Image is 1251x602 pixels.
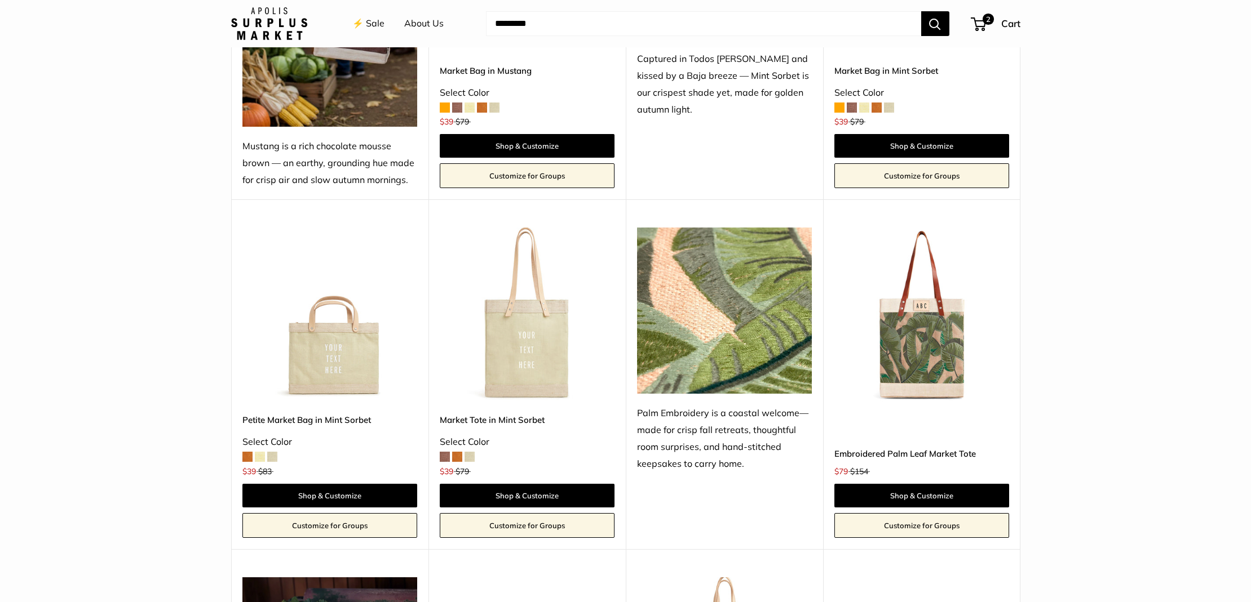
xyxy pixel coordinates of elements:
span: $39 [440,117,453,127]
span: 2 [982,14,993,25]
a: ⚡️ Sale [352,15,384,32]
span: $79 [456,117,469,127]
a: Customize for Groups [242,513,417,538]
div: Mustang is a rich chocolate mousse brown — an earthy, grounding hue made for crisp air and slow a... [242,138,417,189]
button: Search [921,11,949,36]
span: $154 [850,466,868,476]
a: Market Bag in Mint Sorbet [834,64,1009,77]
span: $79 [456,466,469,476]
div: Select Color [834,84,1009,101]
a: Embroidered Palm Leaf Market Totedescription_A multi-layered motif with eight varying thread colors. [834,228,1009,402]
div: Select Color [440,84,615,101]
img: Petite Market Bag in Mint Sorbet [242,228,417,402]
a: Customize for Groups [440,513,615,538]
span: $39 [834,117,848,127]
a: Petite Market Bag in Mint SorbetPetite Market Bag in Mint Sorbet [242,228,417,402]
a: Market Bag in Mustang [440,64,615,77]
span: $83 [258,466,272,476]
a: Market Tote in Mint Sorbet [440,413,615,426]
a: Market Tote in Mint SorbetMarket Tote in Mint Sorbet [440,228,615,402]
a: 2 Cart [972,15,1020,33]
div: Select Color [242,434,417,451]
div: Palm Embroidery is a coastal welcome—made for crisp fall retreats, thoughtful room surprises, and... [637,405,812,472]
input: Search... [486,11,921,36]
span: $39 [440,466,453,476]
a: Customize for Groups [834,163,1009,188]
img: Apolis: Surplus Market [231,7,307,40]
div: Captured in Todos [PERSON_NAME] and kissed by a Baja breeze — Mint Sorbet is our crispest shade y... [637,51,812,118]
a: Shop & Customize [440,484,615,507]
a: Customize for Groups [440,163,615,188]
img: Embroidered Palm Leaf Market Tote [834,228,1009,402]
a: Customize for Groups [834,513,1009,538]
a: Shop & Customize [440,134,615,158]
a: Petite Market Bag in Mint Sorbet [242,413,417,426]
span: Cart [1001,17,1020,29]
a: About Us [404,15,444,32]
span: $79 [834,466,848,476]
span: $79 [850,117,864,127]
a: Embroidered Palm Leaf Market Tote [834,447,1009,460]
img: Market Tote in Mint Sorbet [440,228,615,402]
a: Shop & Customize [242,484,417,507]
img: Palm Embroidery is a coastal welcome—made for crisp fall retreats, thoughtful room surprises, and... [637,228,812,394]
a: Shop & Customize [834,484,1009,507]
div: Select Color [440,434,615,451]
span: $39 [242,466,256,476]
a: Shop & Customize [834,134,1009,158]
